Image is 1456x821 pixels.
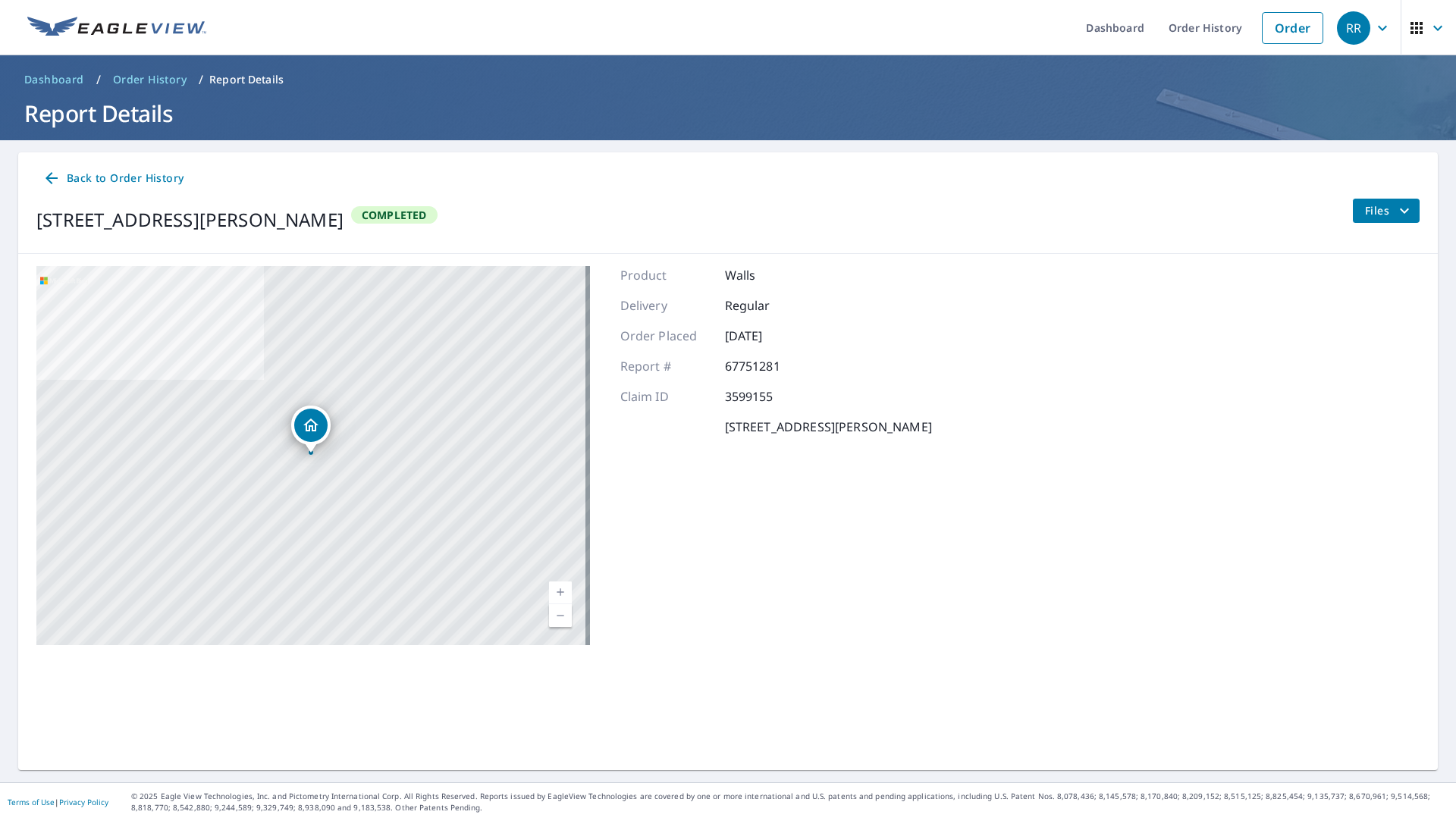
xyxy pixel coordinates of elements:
[24,72,84,87] span: Dashboard
[42,169,184,188] span: Back to Order History
[620,296,711,315] p: Delivery
[725,296,816,315] p: Regular
[725,357,816,375] p: 67751281
[36,206,344,233] div: [STREET_ADDRESS][PERSON_NAME]
[8,797,108,807] p: |
[1365,202,1414,220] span: Files
[620,387,711,406] p: Claim ID
[725,327,816,345] p: [DATE]
[1262,12,1323,44] a: Order
[18,98,1438,129] h1: Report Details
[620,266,711,284] p: Product
[36,165,190,193] a: Back to Order History
[620,357,711,375] p: Report #
[113,72,187,87] span: Order History
[1352,199,1420,223] button: filesDropdownBtn-67751281
[59,797,108,807] a: Privacy Policy
[725,266,816,284] p: Walls
[291,406,331,453] div: Dropped pin, building 1, Residential property, 104 Andrews Ave Endicott, NY 13760
[725,418,932,436] p: [STREET_ADDRESS][PERSON_NAME]
[96,71,101,89] li: /
[107,67,193,92] a: Order History
[18,67,1438,92] nav: breadcrumb
[8,797,55,807] a: Terms of Use
[18,67,90,92] a: Dashboard
[1337,11,1370,45] div: RR
[549,604,572,627] a: Current Level 17, Zoom Out
[27,17,206,39] img: EV Logo
[199,71,203,89] li: /
[131,791,1448,813] p: © 2025 Eagle View Technologies, Inc. and Pictometry International Corp. All Rights Reserved. Repo...
[620,327,711,345] p: Order Placed
[725,387,816,406] p: 3599155
[353,208,436,222] span: Completed
[549,581,572,604] a: Current Level 17, Zoom In
[209,72,284,87] p: Report Details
